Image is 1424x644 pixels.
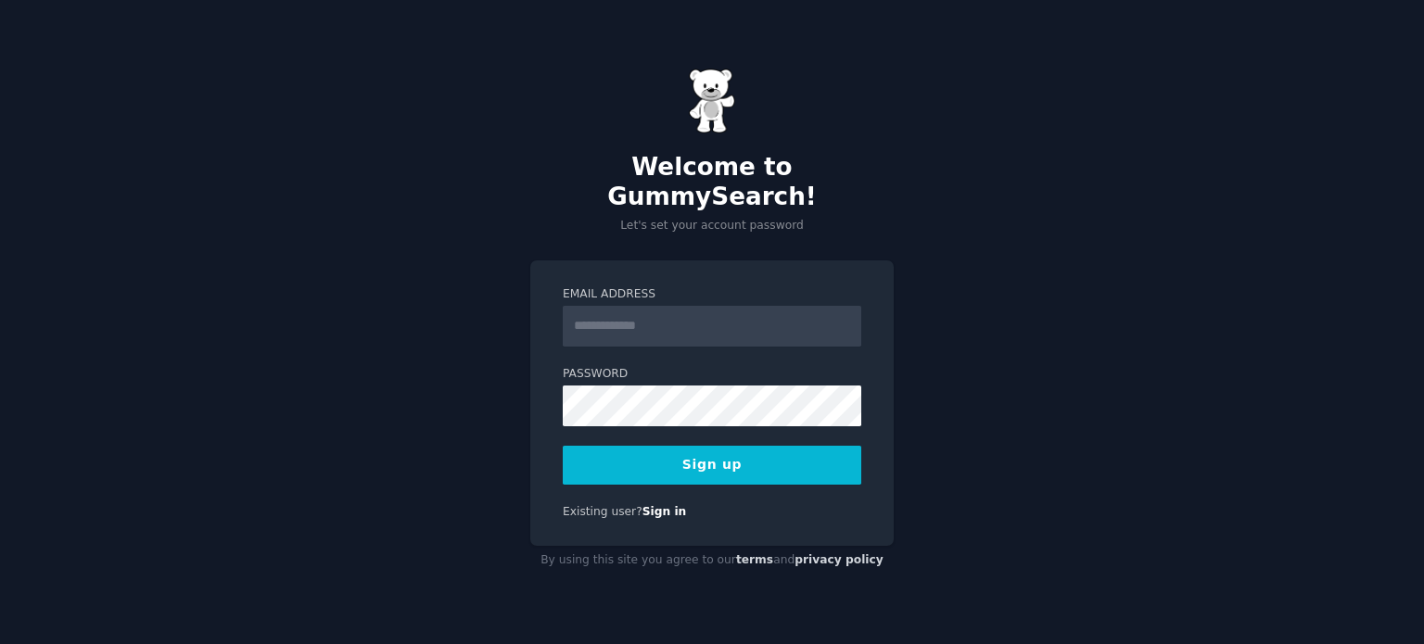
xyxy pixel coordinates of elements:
button: Sign up [563,446,861,485]
a: privacy policy [795,553,884,566]
h2: Welcome to GummySearch! [530,153,894,211]
a: Sign in [642,505,687,518]
p: Let's set your account password [530,218,894,234]
label: Password [563,366,861,383]
img: Gummy Bear [689,69,735,133]
label: Email Address [563,286,861,303]
span: Existing user? [563,505,642,518]
a: terms [736,553,773,566]
div: By using this site you agree to our and [530,546,894,575]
